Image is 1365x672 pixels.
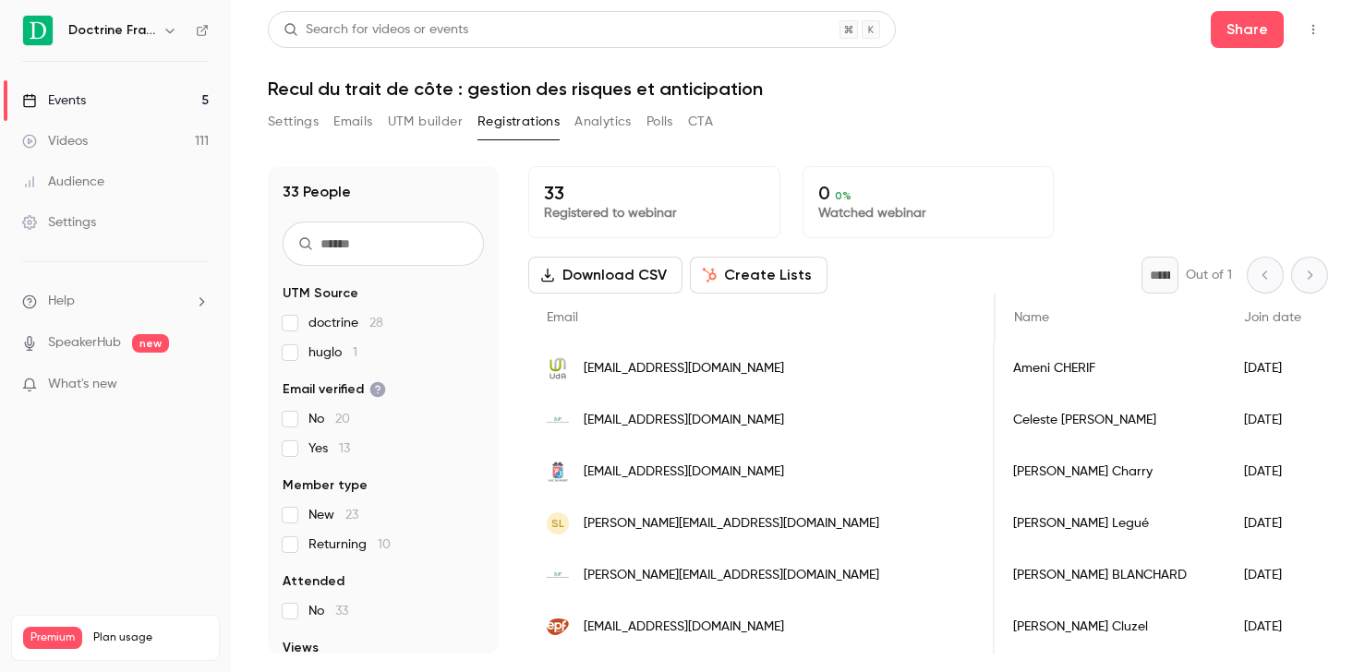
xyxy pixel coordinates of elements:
[333,107,372,137] button: Emails
[646,107,673,137] button: Polls
[547,564,569,586] img: finances.gouv.fr
[378,538,391,551] span: 10
[388,107,463,137] button: UTM builder
[284,20,468,40] div: Search for videos or events
[283,380,386,399] span: Email verified
[1014,311,1049,324] span: Name
[995,394,1226,446] div: Celeste [PERSON_NAME]
[283,572,344,591] span: Attended
[308,506,358,524] span: New
[544,182,765,204] p: 33
[283,476,368,495] span: Member type
[547,616,569,638] img: epf-hdf.fr
[1226,549,1320,601] div: [DATE]
[584,514,879,534] span: [PERSON_NAME][EMAIL_ADDRESS][DOMAIN_NAME]
[308,602,348,620] span: No
[835,189,852,202] span: 0 %
[308,439,350,458] span: Yes
[48,292,75,311] span: Help
[688,107,713,137] button: CTA
[283,639,319,657] span: Views
[268,78,1328,100] h1: Recul du trait de côte : gestion des risques et anticipation
[818,204,1039,222] p: Watched webinar
[335,605,348,618] span: 33
[339,442,350,455] span: 13
[544,204,765,222] p: Registered to webinar
[1226,342,1320,394] div: [DATE]
[1226,498,1320,549] div: [DATE]
[23,627,82,649] span: Premium
[22,173,104,191] div: Audience
[48,333,121,353] a: SpeakerHub
[547,461,569,483] img: le-pradet.fr
[1211,11,1284,48] button: Share
[93,630,208,645] span: Plan usage
[308,314,383,332] span: doctrine
[283,284,358,303] span: UTM Source
[308,410,350,428] span: No
[477,107,560,137] button: Registrations
[283,181,351,203] h1: 33 People
[308,535,391,554] span: Returning
[22,132,88,150] div: Videos
[335,413,350,426] span: 20
[1226,446,1320,498] div: [DATE]
[584,359,784,378] span: [EMAIL_ADDRESS][DOMAIN_NAME]
[584,411,784,430] span: [EMAIL_ADDRESS][DOMAIN_NAME]
[132,334,169,353] span: new
[547,311,578,324] span: Email
[1226,394,1320,446] div: [DATE]
[369,317,383,330] span: 28
[547,409,569,431] img: finances.gouv.fr
[22,292,209,311] li: help-dropdown-opener
[995,549,1226,601] div: [PERSON_NAME] BLANCHARD
[547,357,569,379] img: uca.fr
[584,566,879,585] span: [PERSON_NAME][EMAIL_ADDRESS][DOMAIN_NAME]
[345,509,358,522] span: 23
[584,618,784,637] span: [EMAIL_ADDRESS][DOMAIN_NAME]
[690,257,827,294] button: Create Lists
[22,213,96,232] div: Settings
[308,343,357,362] span: huglo
[68,21,155,40] h6: Doctrine France
[1226,601,1320,653] div: [DATE]
[995,498,1226,549] div: [PERSON_NAME] Legué
[22,91,86,110] div: Events
[995,601,1226,653] div: [PERSON_NAME] Cluzel
[353,346,357,359] span: 1
[551,515,564,532] span: SL
[1186,266,1232,284] p: Out of 1
[48,375,117,394] span: What's new
[574,107,632,137] button: Analytics
[818,182,1039,204] p: 0
[1244,311,1301,324] span: Join date
[995,446,1226,498] div: [PERSON_NAME] Charry
[23,16,53,45] img: Doctrine France
[995,342,1226,394] div: Ameni CHERIF
[187,377,209,393] iframe: Noticeable Trigger
[584,462,784,482] span: [EMAIL_ADDRESS][DOMAIN_NAME]
[528,257,682,294] button: Download CSV
[268,107,319,137] button: Settings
